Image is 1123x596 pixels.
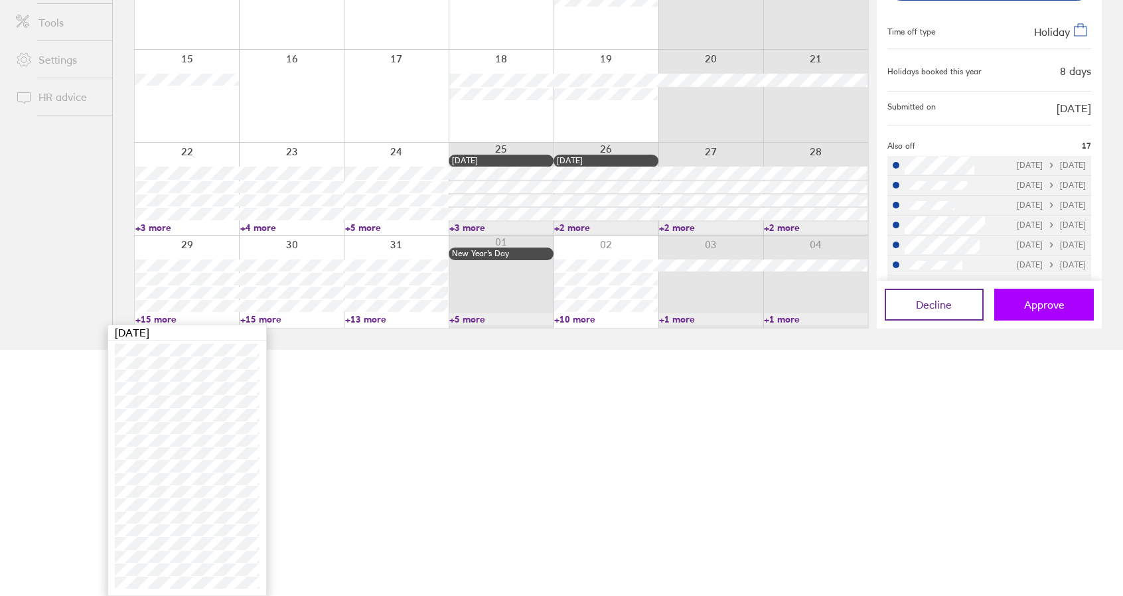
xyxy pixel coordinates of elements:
div: [DATE] [557,156,655,165]
a: +15 more [135,313,239,325]
div: Holidays booked this year [887,67,982,76]
div: [DATE] [DATE] [1017,181,1086,190]
a: +10 more [554,313,658,325]
a: +15 more [240,313,344,325]
a: +2 more [554,222,658,234]
div: [DATE] [DATE] [1017,161,1086,170]
div: Time off type [887,22,935,38]
a: Tools [5,9,112,36]
a: +4 more [240,222,344,234]
span: 17 [1082,141,1091,151]
div: [DATE] [108,325,266,340]
a: +2 more [764,222,867,234]
div: [DATE] [DATE] [1017,220,1086,230]
a: +5 more [449,313,553,325]
span: [DATE] [1057,102,1091,114]
button: Decline [885,289,984,321]
div: 8 days [1060,65,1091,77]
a: +13 more [345,313,449,325]
a: +2 more [659,222,763,234]
span: Also off [887,141,915,151]
a: +3 more [135,222,239,234]
a: HR advice [5,84,112,110]
div: New Year’s Day [452,249,550,258]
a: +1 more [659,313,763,325]
div: [DATE] [452,156,550,165]
div: [DATE] [DATE] [1017,260,1086,269]
span: Approve [1024,299,1065,311]
a: +3 more [449,222,553,234]
a: +1 more [764,313,867,325]
button: Approve [994,289,1094,321]
div: [DATE] [DATE] [1017,200,1086,210]
span: Submitted on [887,102,936,114]
a: Settings [5,46,112,73]
div: [DATE] [DATE] [1017,240,1086,250]
span: Decline [916,299,952,311]
span: Holiday [1034,25,1070,38]
a: +5 more [345,222,449,234]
